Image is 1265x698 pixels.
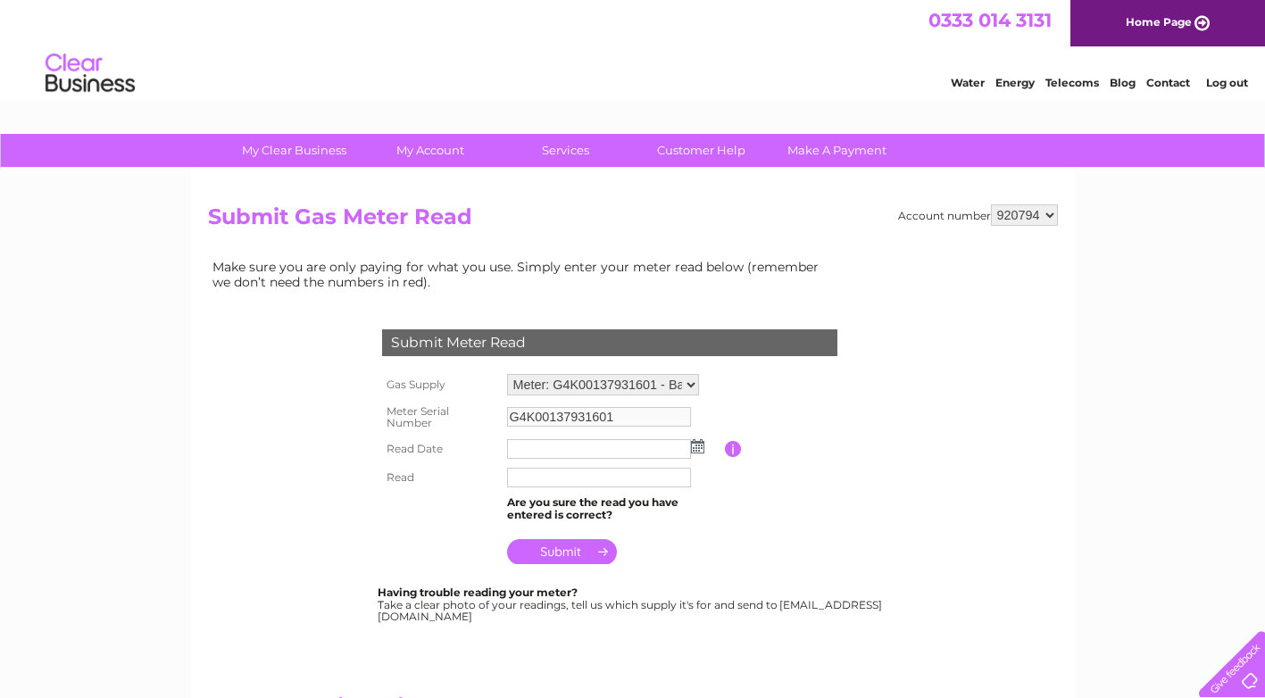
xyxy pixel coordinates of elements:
a: Contact [1146,76,1190,89]
a: Services [492,134,639,167]
th: Read [378,463,503,492]
div: Take a clear photo of your readings, tell us which supply it's for and send to [EMAIL_ADDRESS][DO... [378,586,885,623]
div: Clear Business is a trading name of Verastar Limited (registered in [GEOGRAPHIC_DATA] No. 3667643... [212,10,1055,87]
a: Customer Help [628,134,775,167]
img: ... [691,439,704,453]
div: Submit Meter Read [382,329,837,356]
img: logo.png [45,46,136,101]
td: Are you sure the read you have entered is correct? [503,492,725,526]
th: Meter Serial Number [378,400,503,436]
a: Log out [1206,76,1248,89]
a: Energy [995,76,1035,89]
b: Having trouble reading your meter? [378,586,578,599]
a: My Account [356,134,504,167]
h2: Submit Gas Meter Read [208,204,1058,238]
input: Submit [507,539,617,564]
td: Make sure you are only paying for what you use. Simply enter your meter read below (remember we d... [208,255,833,293]
input: Information [725,441,742,457]
a: Blog [1110,76,1136,89]
a: 0333 014 3131 [928,9,1052,31]
a: Telecoms [1045,76,1099,89]
a: Make A Payment [763,134,911,167]
th: Gas Supply [378,370,503,400]
a: My Clear Business [221,134,368,167]
a: Water [951,76,985,89]
th: Read Date [378,435,503,463]
div: Account number [898,204,1058,226]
